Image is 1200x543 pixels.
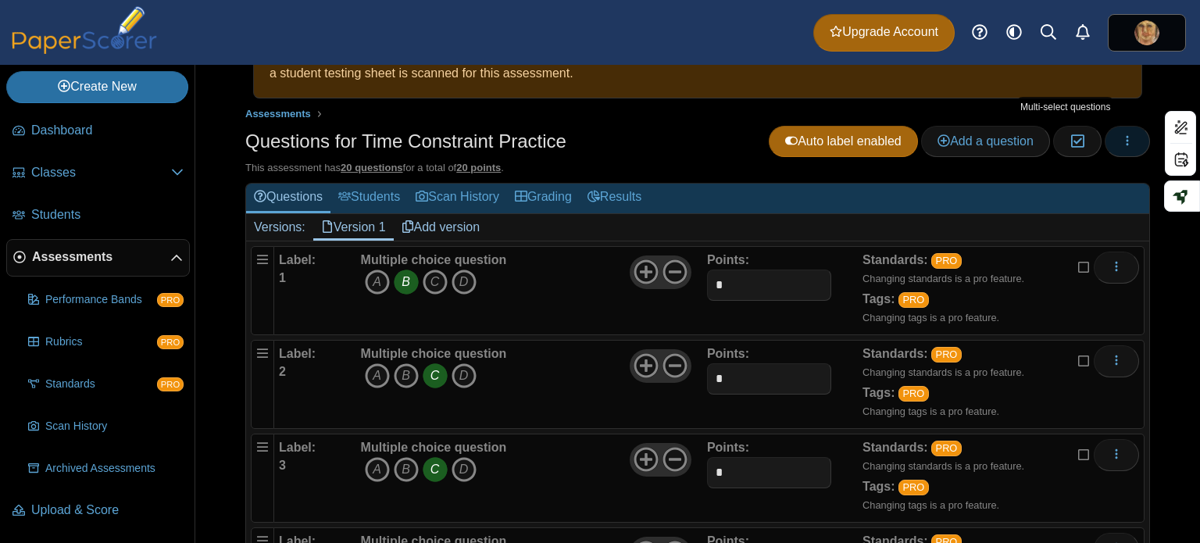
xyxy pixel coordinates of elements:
[341,162,402,173] u: 20 questions
[1094,439,1139,470] button: More options
[830,23,938,41] span: Upgrade Account
[862,480,895,493] b: Tags:
[452,270,477,295] i: D
[423,363,448,388] i: C
[365,270,390,295] i: A
[157,377,184,391] span: PRO
[898,480,929,495] a: PRO
[394,270,419,295] i: B
[45,461,184,477] span: Archived Assessments
[1134,20,1159,45] span: Fart Face
[6,6,162,54] img: PaperScorer
[1094,345,1139,377] button: More options
[862,292,895,305] b: Tags:
[931,347,962,363] a: PRO
[22,323,190,361] a: Rubrics PRO
[251,246,274,335] div: Drag handle
[361,441,507,454] b: Multiple choice question
[361,347,507,360] b: Multiple choice question
[31,164,171,181] span: Classes
[394,363,419,388] i: B
[769,126,918,157] a: Auto label enabled
[1094,252,1139,283] button: More options
[22,408,190,445] a: Scan History
[1016,97,1114,118] div: Multi-select questions
[862,366,1024,378] small: Changing standards is a pro feature.
[862,273,1024,284] small: Changing standards is a pro feature.
[707,253,749,266] b: Points:
[394,457,419,482] i: B
[245,161,1150,175] div: This assessment has for a total of .
[45,292,157,308] span: Performance Bands
[931,253,962,269] a: PRO
[937,134,1034,148] span: Add a question
[361,253,507,266] b: Multiple choice question
[1108,14,1186,52] a: ps.AhgmnTCHGUIz4gos
[862,312,999,323] small: Changing tags is a pro feature.
[898,292,929,308] a: PRO
[22,450,190,488] a: Archived Assessments
[330,184,408,213] a: Students
[246,184,330,213] a: Questions
[245,128,566,155] h1: Questions for Time Constraint Practice
[31,122,184,139] span: Dashboard
[813,14,955,52] a: Upgrade Account
[862,441,928,454] b: Standards:
[245,108,311,120] span: Assessments
[246,214,313,241] div: Versions:
[707,441,749,454] b: Points:
[279,441,316,454] b: Label:
[862,253,928,266] b: Standards:
[365,457,390,482] i: A
[6,197,190,234] a: Students
[456,162,501,173] u: 20 points
[45,377,157,392] span: Standards
[862,499,999,511] small: Changing tags is a pro feature.
[32,248,170,266] span: Assessments
[279,365,286,378] b: 2
[157,293,184,307] span: PRO
[6,113,190,150] a: Dashboard
[45,419,184,434] span: Scan History
[6,492,190,530] a: Upload & Score
[580,184,649,213] a: Results
[6,43,162,56] a: PaperScorer
[31,206,184,223] span: Students
[862,386,895,399] b: Tags:
[862,460,1024,472] small: Changing standards is a pro feature.
[1134,20,1159,45] img: ps.AhgmnTCHGUIz4gos
[1066,16,1100,50] a: Alerts
[157,335,184,349] span: PRO
[423,270,448,295] i: C
[279,459,286,472] b: 3
[365,363,390,388] i: A
[251,434,274,523] div: Drag handle
[862,347,928,360] b: Standards:
[241,105,315,124] a: Assessments
[394,214,488,241] a: Add version
[6,239,190,277] a: Assessments
[6,71,188,102] a: Create New
[251,340,274,429] div: Drag handle
[452,363,477,388] i: D
[279,253,316,266] b: Label:
[22,281,190,319] a: Performance Bands PRO
[452,457,477,482] i: D
[707,347,749,360] b: Points:
[423,457,448,482] i: C
[22,366,190,403] a: Standards PRO
[313,214,394,241] a: Version 1
[408,184,507,213] a: Scan History
[31,502,184,519] span: Upload & Score
[931,441,962,456] a: PRO
[898,386,929,402] a: PRO
[6,155,190,192] a: Classes
[279,271,286,284] b: 1
[921,126,1050,157] a: Add a question
[279,347,316,360] b: Label:
[862,405,999,417] small: Changing tags is a pro feature.
[785,134,902,148] span: Auto label enabled
[45,334,157,350] span: Rubrics
[507,184,580,213] a: Grading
